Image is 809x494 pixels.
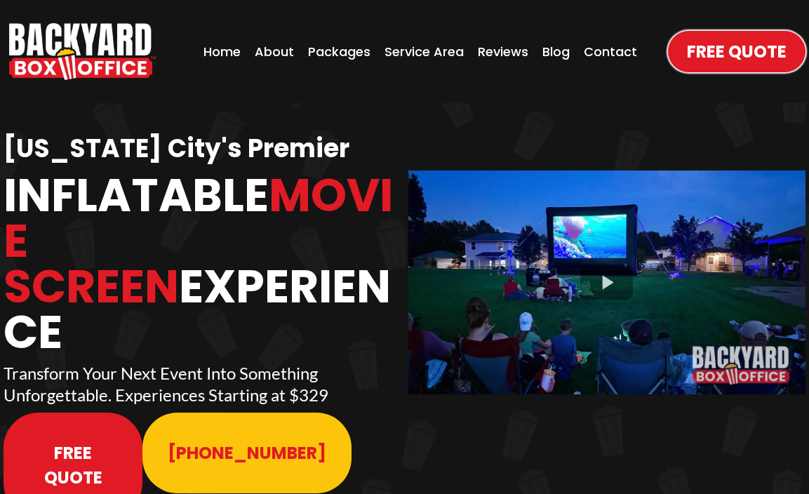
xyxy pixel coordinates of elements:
span: Free Quote [29,441,117,490]
img: Backyard Box Office [9,23,156,80]
span: Free Quote [687,39,787,64]
a: Contact [580,38,641,65]
a: https://www.backyardboxoffice.com [9,23,156,80]
a: Service Area [380,38,468,65]
a: Reviews [474,38,533,65]
a: Free Quote [668,31,805,72]
h1: [US_STATE] City's Premier [4,133,401,166]
a: Home [199,38,245,65]
a: Blog [538,38,574,65]
h1: Inflatable Experience [4,173,401,355]
a: 913-214-1202 [142,413,352,493]
a: About [250,38,298,65]
span: [PHONE_NUMBER] [168,441,326,465]
span: Movie Screen [4,163,393,319]
p: Transform Your Next Event Into Something Unforgettable. Experiences Starting at $329 [4,362,401,406]
a: Packages [304,38,375,65]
